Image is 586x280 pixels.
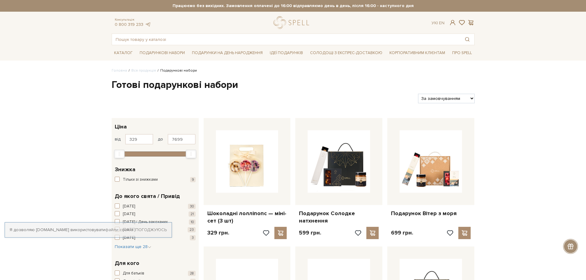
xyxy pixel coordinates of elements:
li: Подарункові набори [156,68,197,73]
p: 699 грн. [391,229,413,236]
div: Min [114,150,125,158]
div: Ук [432,20,444,26]
button: Для батьків 28 [115,270,196,277]
span: Консультація: [115,18,151,22]
span: Для батьків [123,270,144,277]
span: Тільки зі знижками [123,177,158,183]
input: Ціна [168,134,196,144]
span: 23 [188,227,196,232]
span: 10 [189,219,196,225]
span: 28 [188,271,196,276]
a: Вся продукція [131,68,156,73]
button: Пошук товару у каталозі [460,34,474,45]
span: Ціна [115,123,127,131]
a: Головна [112,68,127,73]
p: 599 грн. [299,229,321,236]
a: Подарункові набори [137,48,187,58]
strong: Працюємо без вихідних. Замовлення оплачені до 16:00 відправляємо день в день, після 16:00 - насту... [112,3,475,9]
div: Я дозволяю [DOMAIN_NAME] використовувати [5,227,172,233]
a: En [439,20,444,26]
a: файли cookie [105,227,133,232]
a: telegram [145,22,151,27]
span: [DATE] [123,211,135,217]
input: Ціна [125,134,153,144]
a: 0 800 319 233 [115,22,143,27]
span: 21 [189,211,196,217]
button: Показати ще 28 [115,244,151,250]
span: Для кого [115,259,139,267]
span: Знижка [115,165,135,174]
span: [DATE] [123,203,135,210]
a: Подарунок Вітер з моря [391,210,471,217]
a: Корпоративним клієнтам [387,48,448,58]
h1: Готові подарункові набори [112,79,475,92]
span: до [158,136,163,142]
button: [DATE] / День закоханих 10 [115,219,196,225]
button: [DATE] 3 [115,235,196,241]
a: Подарунок Солодке натхнення [299,210,379,224]
a: Шоколадні лолліпопс — міні-сет (3 шт) [207,210,287,224]
a: logo [273,16,312,29]
span: | [437,20,438,26]
div: Max [186,150,196,158]
a: Ідеї подарунків [267,48,305,58]
span: 3 [190,235,196,240]
button: [DATE] 30 [115,203,196,210]
a: Погоджуюсь [135,227,167,233]
span: [DATE] / День закоханих [123,219,168,225]
span: [DATE] [123,235,135,241]
span: До якого свята / Привід [115,192,180,200]
button: [DATE] 21 [115,211,196,217]
span: 30 [188,204,196,209]
p: 329 грн. [207,229,229,236]
a: Про Spell [450,48,474,58]
span: 9 [190,177,196,182]
a: Подарунки на День народження [189,48,265,58]
input: Пошук товару у каталозі [112,34,460,45]
span: від [115,136,121,142]
a: Солодощі з експрес-доставкою [308,48,385,58]
a: Каталог [112,48,135,58]
button: Тільки зі знижками 9 [115,177,196,183]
